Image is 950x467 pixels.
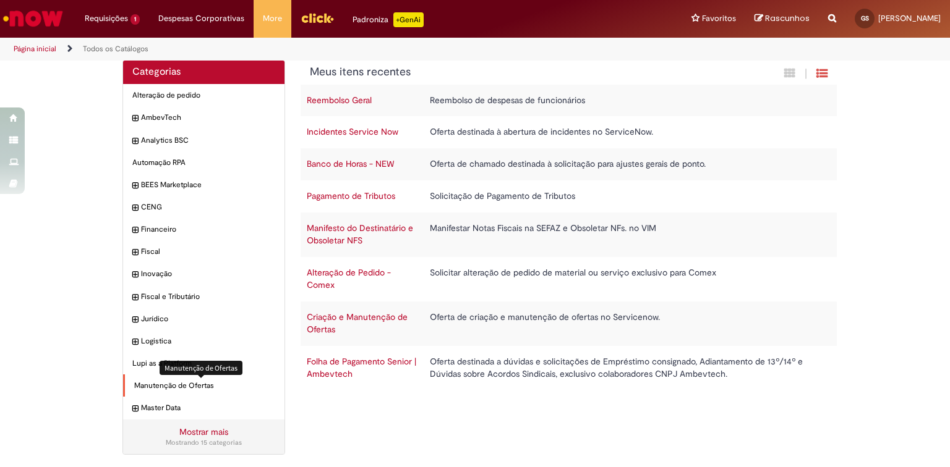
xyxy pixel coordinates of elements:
[307,356,416,379] a: Folha de Pagamento Senior | Ambevtech
[301,85,837,117] tr: Reembolso Geral Reembolso de despesas de funcionários
[14,44,56,54] a: Página inicial
[424,148,824,180] td: Oferta de chamado destinada à solicitação para ajustes gerais de ponto.
[307,190,395,201] a: Pagamento de Tributos
[861,14,869,22] span: GS
[131,14,140,25] span: 1
[123,129,285,152] div: expandir categoria Analytics BSC Analytics BSC
[132,158,275,168] span: Automação RPA
[123,196,285,219] div: expandir categoria CENG CENG
[307,126,398,137] a: Incidentes Service Now
[424,346,824,390] td: Oferta destinada a dúvidas e solicitações de Empréstimo consignado, Adiantamento de 13º/14º e Dúv...
[132,314,138,326] i: expandir categoria Jurídico
[132,112,138,125] i: expandir categoria AmbevTech
[123,374,285,397] div: Manutenção de Ofertas
[132,358,275,369] span: Lupi as a Platform
[141,224,275,235] span: Financeiro
[424,257,824,301] td: Solicitar alteração de pedido de material ou serviço exclusivo para Comex
[132,292,138,304] i: expandir categoria Fiscal e Tributário
[132,135,138,148] i: expandir categoria Analytics BSC
[878,13,941,23] span: [PERSON_NAME]
[179,426,228,437] a: Mostrar mais
[141,292,275,302] span: Fiscal e Tributário
[307,311,408,335] a: Criação e Manutenção de Ofertas
[123,84,285,419] ul: Categorias
[123,218,285,241] div: expandir categoria Financeiro Financeiro
[134,381,275,391] span: Manutenção de Ofertas
[141,336,275,347] span: Logistica
[123,151,285,174] div: Automação RPA
[805,67,807,81] span: |
[160,361,242,375] div: Manutenção de Ofertas
[141,314,275,324] span: Jurídico
[301,180,837,212] tr: Pagamento de Tributos Solicitação de Pagamento de Tributos
[141,135,275,146] span: Analytics BSC
[307,222,413,246] a: Manifesto do Destinatário e Obsoletar NFS
[141,403,275,413] span: Master Data
[765,12,810,24] span: Rascunhos
[85,12,128,25] span: Requisições
[816,67,828,79] i: Exibição de grade
[353,12,424,27] div: Padroniza
[132,269,138,281] i: expandir categoria Inovação
[301,148,837,180] tr: Banco de Horas - NEW Oferta de chamado destinada à solicitação para ajustes gerais de ponto.
[123,352,285,375] div: Lupi as a Platform
[755,13,810,25] a: Rascunhos
[141,202,275,212] span: CENG
[123,106,285,129] div: expandir categoria AmbevTech AmbevTech
[424,180,824,212] td: Solicitação de Pagamento de Tributos
[132,246,138,259] i: expandir categoria Fiscal
[1,6,65,31] img: ServiceNow
[132,336,138,348] i: expandir categoria Logistica
[301,301,837,346] tr: Criação e Manutenção de Ofertas Oferta de criação e manutenção de ofertas no Servicenow.
[784,67,795,79] i: Exibição em cartão
[263,12,282,25] span: More
[123,84,285,107] div: Alteração de pedido
[393,12,424,27] p: +GenAi
[301,116,837,148] tr: Incidentes Service Now Oferta destinada à abertura de incidentes no ServiceNow.
[132,224,138,237] i: expandir categoria Financeiro
[132,438,275,448] div: Mostrando 15 categorias
[141,180,275,190] span: BEES Marketplace
[158,12,244,25] span: Despesas Corporativas
[123,330,285,353] div: expandir categoria Logistica Logistica
[424,116,824,148] td: Oferta destinada à abertura de incidentes no ServiceNow.
[123,285,285,308] div: expandir categoria Fiscal e Tributário Fiscal e Tributário
[307,95,372,106] a: Reembolso Geral
[123,397,285,419] div: expandir categoria Master Data Master Data
[702,12,736,25] span: Favoritos
[132,67,275,78] h2: Categorias
[132,180,138,192] i: expandir categoria BEES Marketplace
[123,263,285,285] div: expandir categoria Inovação Inovação
[301,212,837,257] tr: Manifesto do Destinatário e Obsoletar NFS Manifestar Notas Fiscais na SEFAZ e Obsoletar NFs. no VIM
[307,267,391,290] a: Alteração de Pedido - Comex
[424,212,824,257] td: Manifestar Notas Fiscais na SEFAZ e Obsoletar NFs. no VIM
[83,44,148,54] a: Todos os Catálogos
[141,269,275,279] span: Inovação
[123,240,285,263] div: expandir categoria Fiscal Fiscal
[424,85,824,117] td: Reembolso de despesas de funcionários
[424,301,824,346] td: Oferta de criação e manutenção de ofertas no Servicenow.
[9,38,624,61] ul: Trilhas de página
[132,202,138,214] i: expandir categoria CENG
[301,9,334,27] img: click_logo_yellow_360x200.png
[301,257,837,301] tr: Alteração de Pedido - Comex Solicitar alteração de pedido de material ou serviço exclusivo para C...
[132,90,275,101] span: Alteração de pedido
[132,403,138,415] i: expandir categoria Master Data
[141,112,275,123] span: AmbevTech
[307,158,394,169] a: Banco de Horas - NEW
[141,246,275,257] span: Fiscal
[123,174,285,196] div: expandir categoria BEES Marketplace BEES Marketplace
[310,66,694,78] h1: {"description":"","title":"Meus itens recentes"} Categoria
[301,346,837,390] tr: Folha de Pagamento Senior | Ambevtech Oferta destinada a dúvidas e solicitações de Empréstimo con...
[123,308,285,330] div: expandir categoria Jurídico Jurídico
